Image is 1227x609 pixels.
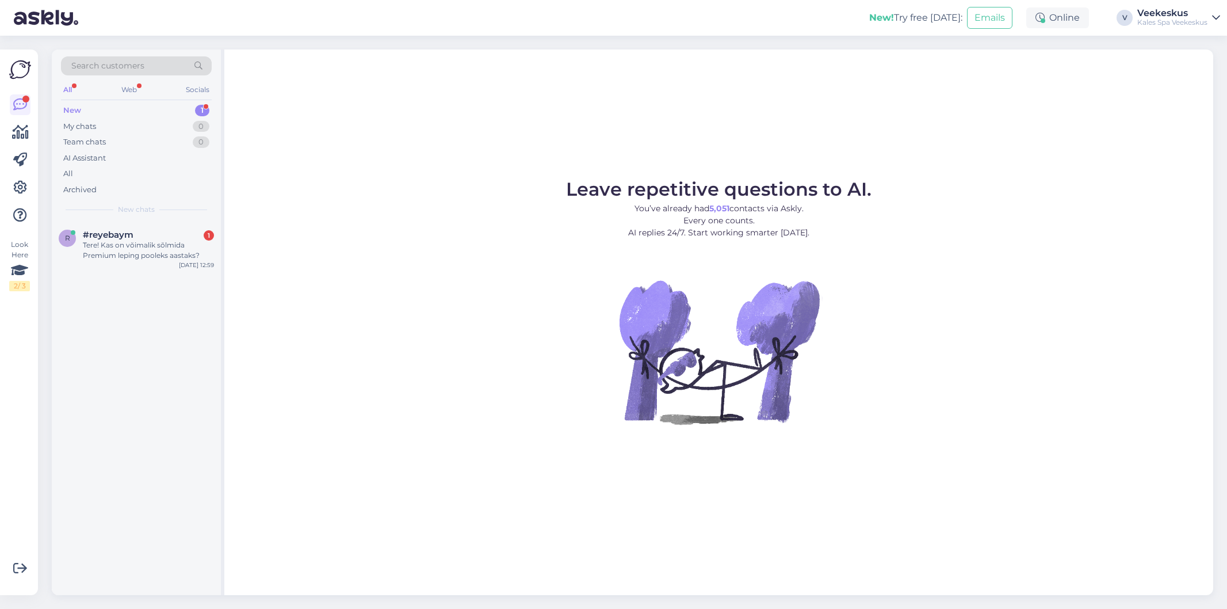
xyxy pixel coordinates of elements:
div: New [63,105,81,116]
div: [DATE] 12:59 [179,261,214,269]
div: Kales Spa Veekeskus [1137,18,1207,27]
div: Web [119,82,139,97]
span: #reyebaym [83,230,133,240]
div: V [1117,10,1133,26]
div: My chats [63,121,96,132]
span: r [65,234,70,242]
div: AI Assistant [63,153,106,164]
b: New! [869,12,894,23]
div: Tere! Kas on võimalik sõlmida Premium leping pooleks aastaks? [83,240,214,261]
b: 5,051 [709,203,729,214]
div: 0 [193,136,209,148]
div: All [63,168,73,180]
div: Archived [63,184,97,196]
div: Online [1026,7,1089,28]
a: VeekeskusKales Spa Veekeskus [1137,9,1220,27]
button: Emails [967,7,1012,29]
span: Search customers [71,60,144,72]
div: Socials [184,82,212,97]
div: 2 / 3 [9,281,30,291]
div: Veekeskus [1137,9,1207,18]
img: Askly Logo [9,59,31,81]
img: No Chat active [616,248,823,455]
div: Team chats [63,136,106,148]
div: Look Here [9,239,30,291]
span: New chats [118,204,155,215]
div: 1 [204,230,214,241]
div: 0 [193,121,209,132]
div: 1 [195,105,209,116]
p: You’ve already had contacts via Askly. Every one counts. AI replies 24/7. Start working smarter [... [566,203,871,239]
span: Leave repetitive questions to AI. [566,178,871,200]
div: All [61,82,74,97]
div: Try free [DATE]: [869,11,962,25]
